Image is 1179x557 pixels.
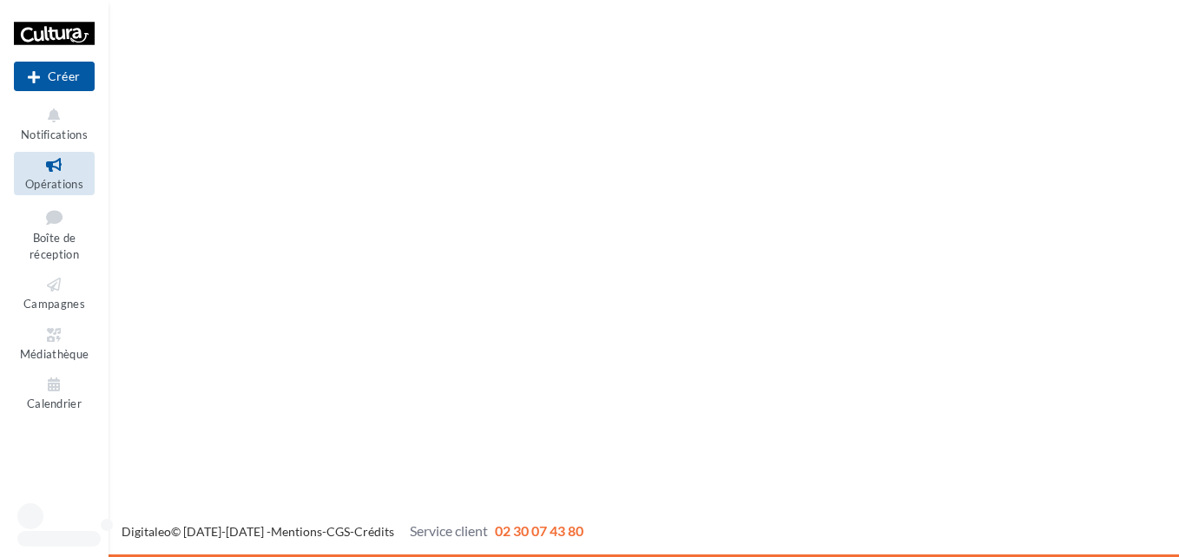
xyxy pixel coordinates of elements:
[122,524,583,539] span: © [DATE]-[DATE] - - -
[326,524,350,539] a: CGS
[271,524,322,539] a: Mentions
[14,272,95,314] a: Campagnes
[14,371,95,414] a: Calendrier
[20,347,89,361] span: Médiathèque
[122,524,171,539] a: Digitaleo
[23,297,85,311] span: Campagnes
[14,202,95,265] a: Boîte de réception
[354,524,394,539] a: Crédits
[21,128,88,141] span: Notifications
[27,396,82,410] span: Calendrier
[14,152,95,194] a: Opérations
[14,62,95,91] div: Nouvelle campagne
[25,177,83,191] span: Opérations
[14,322,95,364] a: Médiathèque
[30,231,79,261] span: Boîte de réception
[410,522,488,539] span: Service client
[14,62,95,91] button: Créer
[14,102,95,145] button: Notifications
[495,522,583,539] span: 02 30 07 43 80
